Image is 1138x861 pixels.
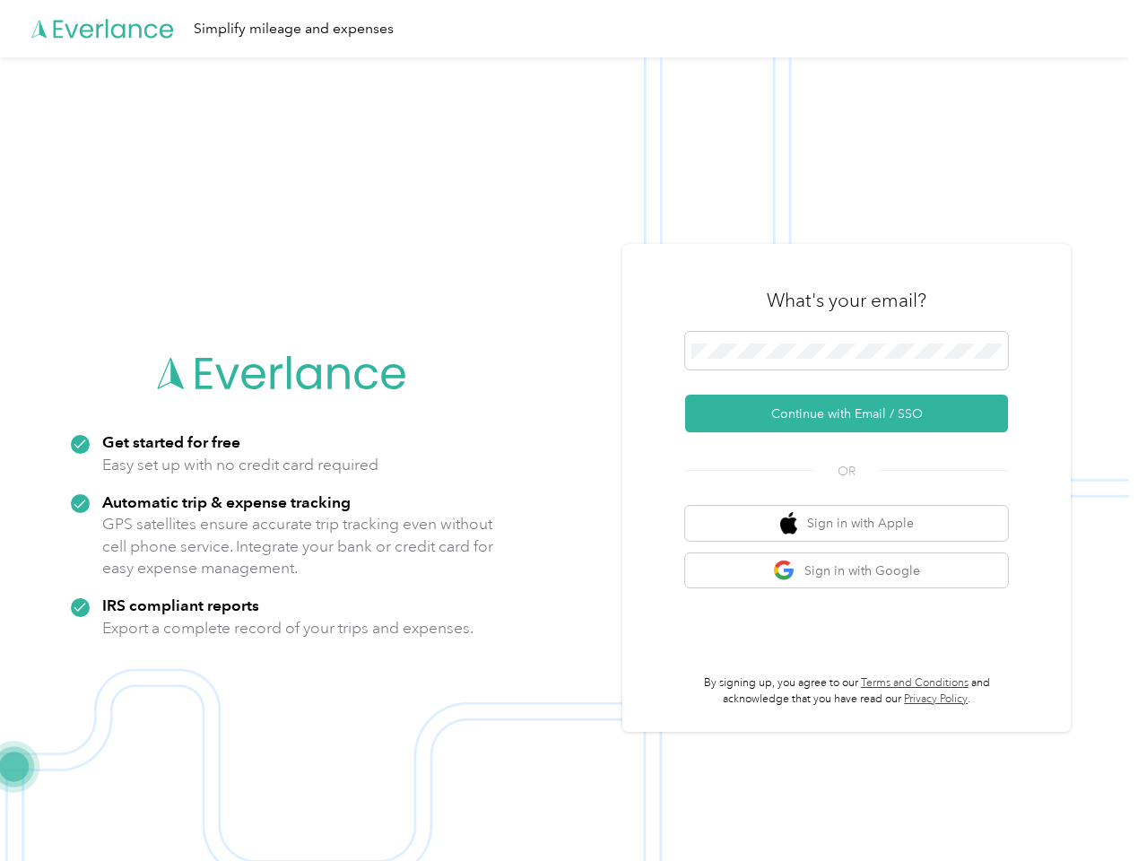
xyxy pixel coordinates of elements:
span: OR [815,462,878,481]
img: apple logo [780,512,798,535]
p: GPS satellites ensure accurate trip tracking even without cell phone service. Integrate your bank... [102,513,494,579]
p: Easy set up with no credit card required [102,454,378,476]
p: By signing up, you agree to our and acknowledge that you have read our . [685,675,1008,707]
strong: Get started for free [102,432,240,451]
strong: IRS compliant reports [102,596,259,614]
button: apple logoSign in with Apple [685,506,1008,541]
button: google logoSign in with Google [685,553,1008,588]
a: Terms and Conditions [861,676,969,690]
img: google logo [773,560,795,582]
p: Export a complete record of your trips and expenses. [102,617,473,639]
button: Continue with Email / SSO [685,395,1008,432]
a: Privacy Policy [904,692,968,706]
div: Simplify mileage and expenses [194,18,394,40]
h3: What's your email? [767,288,926,313]
strong: Automatic trip & expense tracking [102,492,351,511]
